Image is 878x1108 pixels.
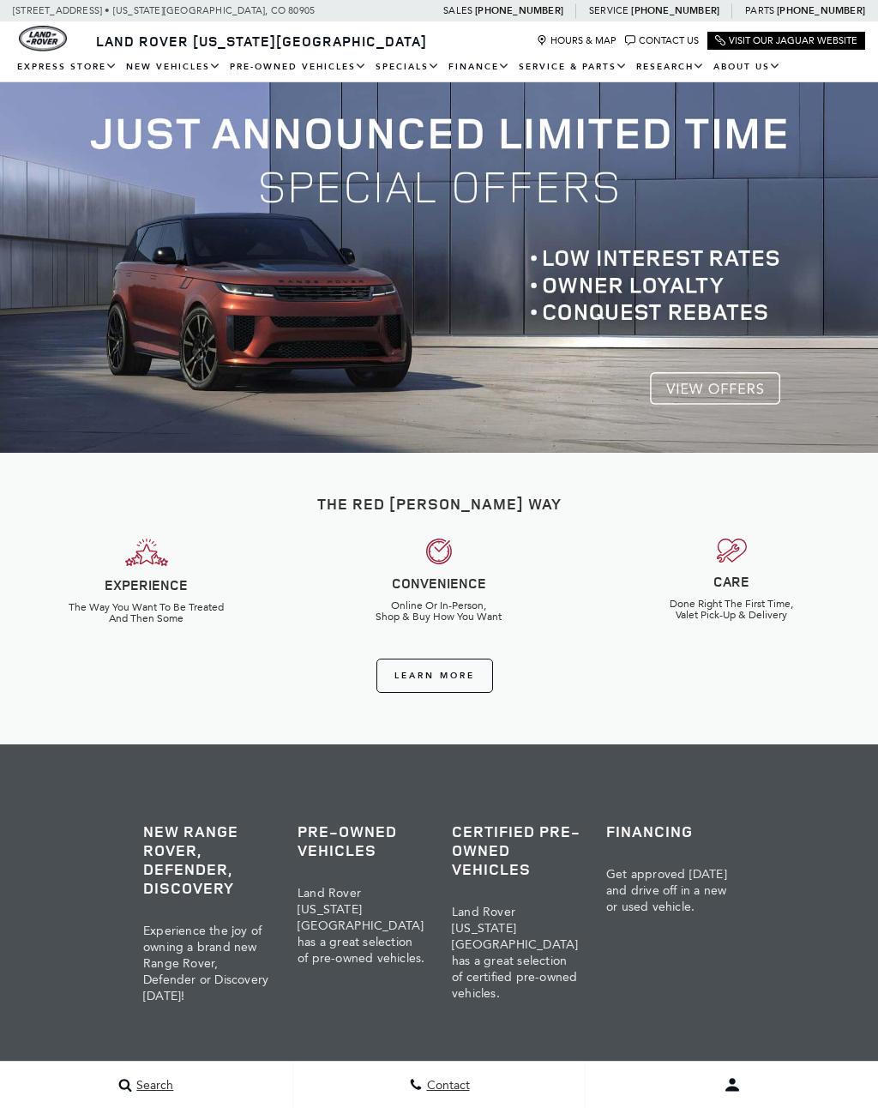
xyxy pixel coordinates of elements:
[305,600,572,623] h6: Online Or In-Person, Shop & Buy How You Want
[593,762,748,1017] a: Financing Get approved [DATE] and drive off in a new or used vehicle.
[285,762,439,1017] a: Pre-Owned Vehicles Land Rover [US_STATE][GEOGRAPHIC_DATA] has a great selection of pre-owned vehi...
[537,35,616,46] a: Hours & Map
[475,4,563,17] a: [PHONE_NUMBER]
[586,1063,878,1106] button: user-profile-menu
[444,52,514,82] a: Finance
[19,26,67,51] a: land-rover
[19,26,67,51] img: Land Rover
[13,52,122,82] a: EXPRESS STORE
[514,52,632,82] a: Service & Parts
[13,5,315,16] a: [STREET_ADDRESS] • [US_STATE][GEOGRAPHIC_DATA], CO 80905
[13,52,865,82] nav: Main Navigation
[105,575,188,594] strong: EXPERIENCE
[423,1078,470,1093] span: Contact
[376,659,493,693] a: Learn More
[625,35,699,46] a: Contact Us
[143,822,272,897] h3: New Range Rover, Defender, Discovery
[86,32,437,51] a: Land Rover [US_STATE][GEOGRAPHIC_DATA]
[226,52,371,82] a: Pre-Owned Vehicles
[598,599,865,621] h6: Done Right The First Time, Valet Pick-Up & Delivery
[13,602,280,624] h6: The Way You Want To Be Treated And Then Some
[439,762,593,1017] a: Certified Pre-Owned Vehicles Land Rover [US_STATE][GEOGRAPHIC_DATA] has a great selection of cert...
[96,32,427,51] span: Land Rover [US_STATE][GEOGRAPHIC_DATA]
[122,52,226,82] a: New Vehicles
[452,905,578,1001] span: Land Rover [US_STATE][GEOGRAPHIC_DATA] has a great selection of certified pre-owned vehicles.
[143,924,268,1003] span: Experience the joy of owning a brand new Range Rover, Defender or Discovery [DATE]!
[452,822,580,878] h3: Certified Pre-Owned Vehicles
[392,574,486,593] strong: CONVENIENCE
[606,867,727,914] span: Get approved [DATE] and drive off in a new or used vehicle.
[777,4,865,17] a: [PHONE_NUMBER]
[632,52,709,82] a: Research
[298,886,424,966] span: Land Rover [US_STATE][GEOGRAPHIC_DATA] has a great selection of pre-owned vehicles.
[713,572,749,591] strong: CARE
[606,822,735,840] h3: Financing
[132,1078,173,1093] span: Search
[709,52,785,82] a: About Us
[371,52,444,82] a: Specials
[130,762,285,1017] a: New Range Rover, Defender, Discovery Experience the joy of owning a brand new Range Rover, Defend...
[298,822,426,859] h3: Pre-Owned Vehicles
[631,4,719,17] a: [PHONE_NUMBER]
[715,35,857,46] a: Visit Our Jaguar Website
[13,496,865,513] h2: The Red [PERSON_NAME] Way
